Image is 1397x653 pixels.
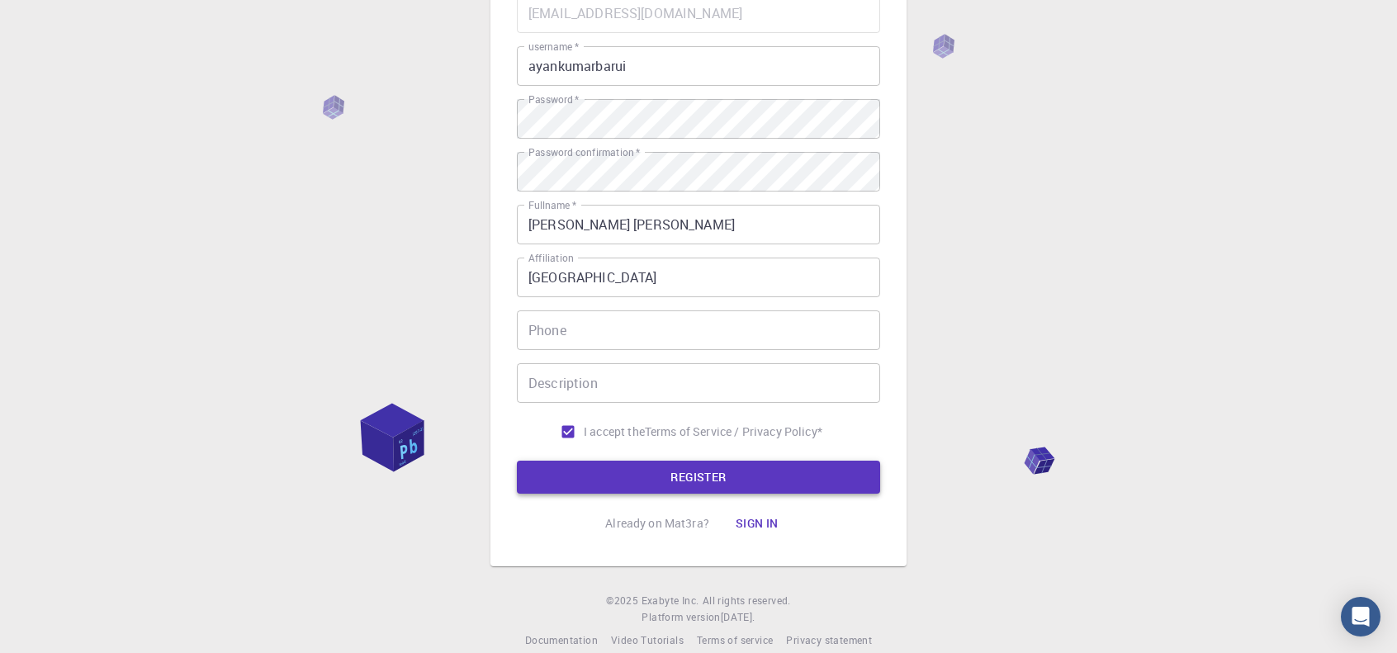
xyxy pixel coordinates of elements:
span: Exabyte Inc. [642,594,699,607]
a: Video Tutorials [611,632,684,649]
span: All rights reserved. [703,593,791,609]
p: Already on Mat3ra? [605,515,709,532]
span: Privacy statement [786,633,872,646]
span: Platform version [642,609,720,626]
a: Terms of Service / Privacy Policy* [645,424,822,440]
label: Affiliation [528,251,573,265]
label: Fullname [528,198,576,212]
a: [DATE]. [721,609,755,626]
span: © 2025 [606,593,641,609]
button: REGISTER [517,461,880,494]
span: Documentation [525,633,598,646]
span: Video Tutorials [611,633,684,646]
a: Documentation [525,632,598,649]
div: Open Intercom Messenger [1341,597,1380,636]
span: Terms of service [697,633,773,646]
a: Terms of service [697,632,773,649]
a: Exabyte Inc. [642,593,699,609]
label: Password confirmation [528,145,640,159]
label: username [528,40,579,54]
span: [DATE] . [721,610,755,623]
span: I accept the [584,424,645,440]
a: Privacy statement [786,632,872,649]
button: Sign in [722,507,792,540]
label: Password [528,92,579,106]
p: Terms of Service / Privacy Policy * [645,424,822,440]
